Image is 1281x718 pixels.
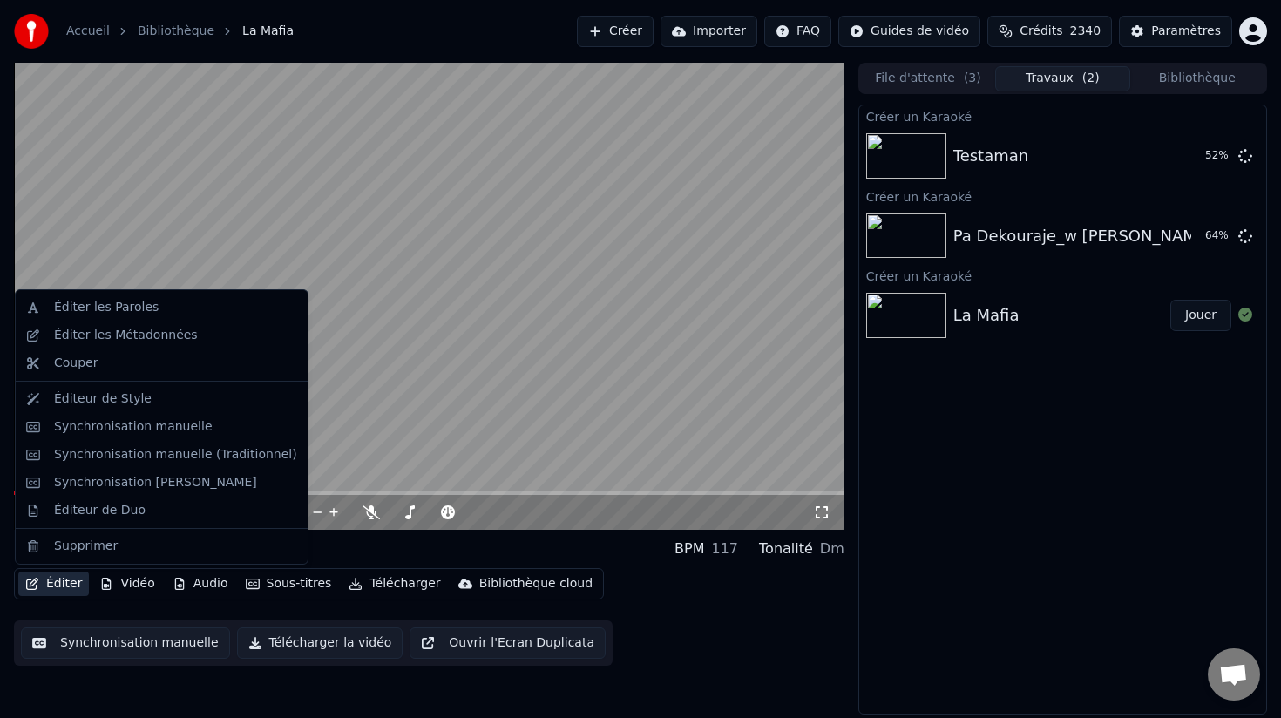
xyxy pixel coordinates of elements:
div: Couper [54,355,98,372]
div: Éditer les Paroles [54,299,159,316]
div: Créer un Karaoké [859,265,1266,286]
div: Synchronisation manuelle (Traditionnel) [54,446,297,464]
div: Paramètres [1151,23,1221,40]
div: 64 % [1205,229,1231,243]
button: Télécharger la vidéo [237,627,403,659]
div: 117 [711,538,738,559]
button: Vidéo [92,572,161,596]
a: Bibliothèque [138,23,214,40]
img: youka [14,14,49,49]
button: Guides de vidéo [838,16,980,47]
button: Télécharger [342,572,447,596]
a: Accueil [66,23,110,40]
div: La Mafia [953,303,1020,328]
div: Créer un Karaoké [859,186,1266,207]
span: ( 2 ) [1082,70,1100,87]
button: FAQ [764,16,831,47]
div: Éditeur de Duo [54,502,146,519]
div: Supprimer [54,538,118,555]
button: Jouer [1170,300,1231,331]
div: Synchronisation manuelle [54,418,213,436]
button: Éditer [18,572,89,596]
div: 52 % [1205,149,1231,163]
div: La Mafia [14,537,87,561]
nav: breadcrumb [66,23,294,40]
div: Éditer les Métadonnées [54,327,198,344]
button: Sous-titres [239,572,339,596]
div: Créer un Karaoké [859,105,1266,126]
button: Paramètres [1119,16,1232,47]
div: Pa Dekouraje_w [PERSON_NAME] [953,224,1212,248]
button: File d'attente [861,66,995,91]
span: 2340 [1070,23,1101,40]
button: Ouvrir l'Ecran Duplicata [410,627,606,659]
button: Créer [577,16,654,47]
a: Ouvrir le chat [1208,648,1260,701]
button: Audio [166,572,235,596]
div: Testaman [953,144,1028,168]
div: Synchronisation [PERSON_NAME] [54,474,257,491]
button: Synchronisation manuelle [21,627,230,659]
button: Bibliothèque [1130,66,1264,91]
span: Crédits [1020,23,1062,40]
div: Tonalité [759,538,813,559]
div: Bibliothèque cloud [479,575,593,593]
button: Crédits2340 [987,16,1112,47]
span: La Mafia [242,23,294,40]
button: Importer [661,16,757,47]
div: BPM [674,538,704,559]
span: ( 3 ) [964,70,981,87]
div: Dm [820,538,844,559]
div: Éditeur de Style [54,390,152,408]
button: Travaux [995,66,1129,91]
